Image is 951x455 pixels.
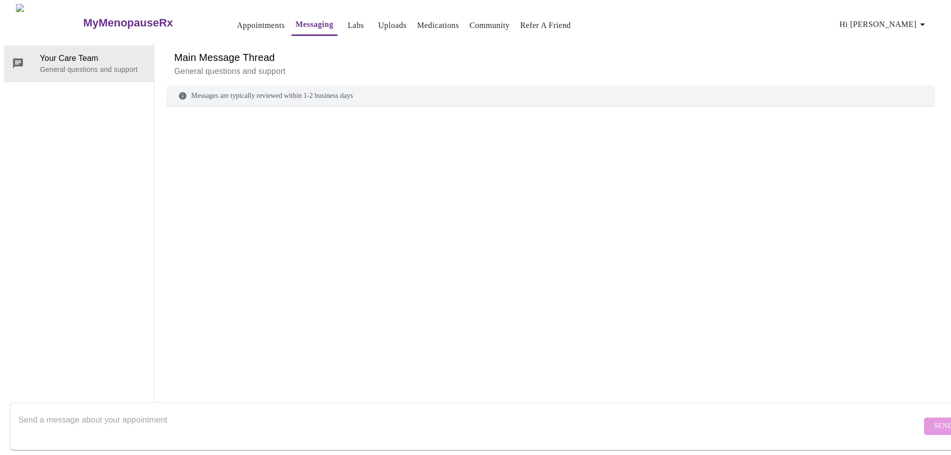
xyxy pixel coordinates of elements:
a: Community [470,18,510,32]
a: Labs [347,18,364,32]
p: General questions and support [40,64,146,74]
textarea: Send a message about your appointment [18,410,922,442]
span: Your Care Team [40,52,146,64]
div: Messages are typically reviewed within 1-2 business days [166,85,935,107]
h6: Main Message Thread [174,49,927,65]
a: Appointments [237,18,285,32]
button: Refer a Friend [516,15,575,35]
button: Labs [340,15,372,35]
a: Messaging [296,17,333,31]
a: MyMenopauseRx [82,5,213,40]
p: General questions and support [174,65,927,77]
a: Refer a Friend [520,18,571,32]
button: Community [466,15,514,35]
a: Medications [417,18,459,32]
button: Uploads [374,15,411,35]
button: Hi [PERSON_NAME] [836,14,933,34]
h3: MyMenopauseRx [83,16,173,29]
button: Messaging [292,14,337,36]
img: MyMenopauseRx Logo [16,4,82,41]
button: Appointments [233,15,289,35]
button: Medications [413,15,463,35]
div: Your Care TeamGeneral questions and support [4,45,154,81]
span: Hi [PERSON_NAME] [840,17,929,31]
a: Uploads [378,18,407,32]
